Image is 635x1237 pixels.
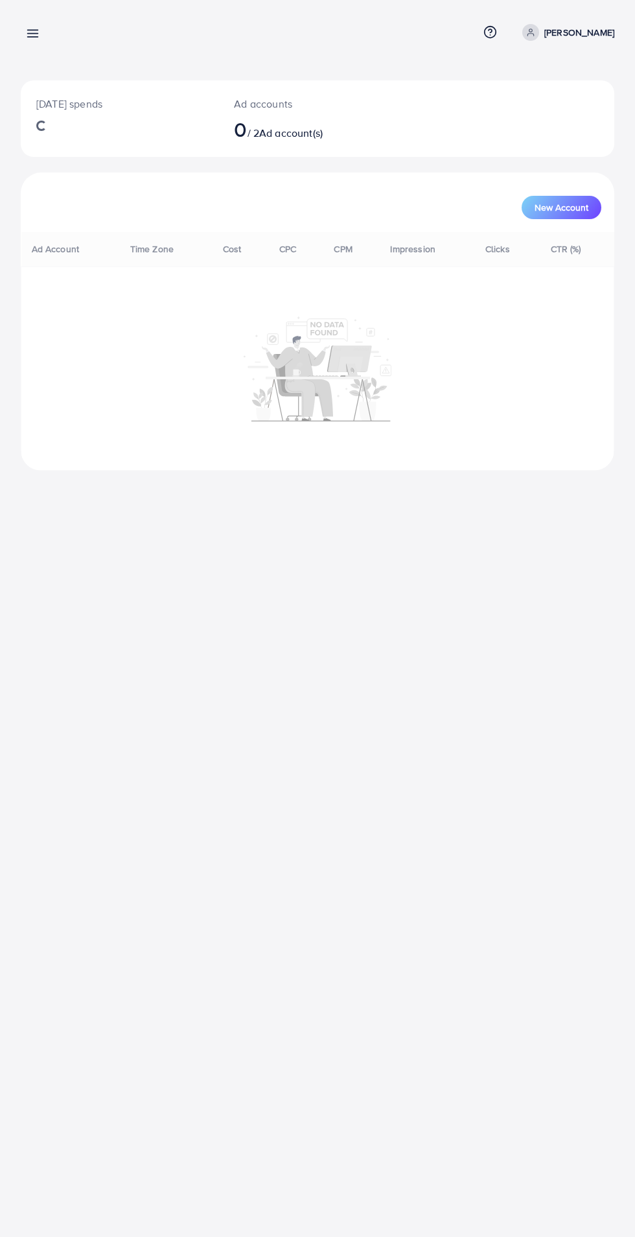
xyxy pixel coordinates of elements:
p: Ad accounts [234,96,351,112]
button: New Account [522,196,601,219]
span: New Account [535,203,588,212]
p: [DATE] spends [36,96,203,112]
span: 0 [234,114,247,144]
a: [PERSON_NAME] [517,24,614,41]
h2: / 2 [234,117,351,141]
span: Ad account(s) [259,126,323,140]
p: [PERSON_NAME] [544,25,614,40]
